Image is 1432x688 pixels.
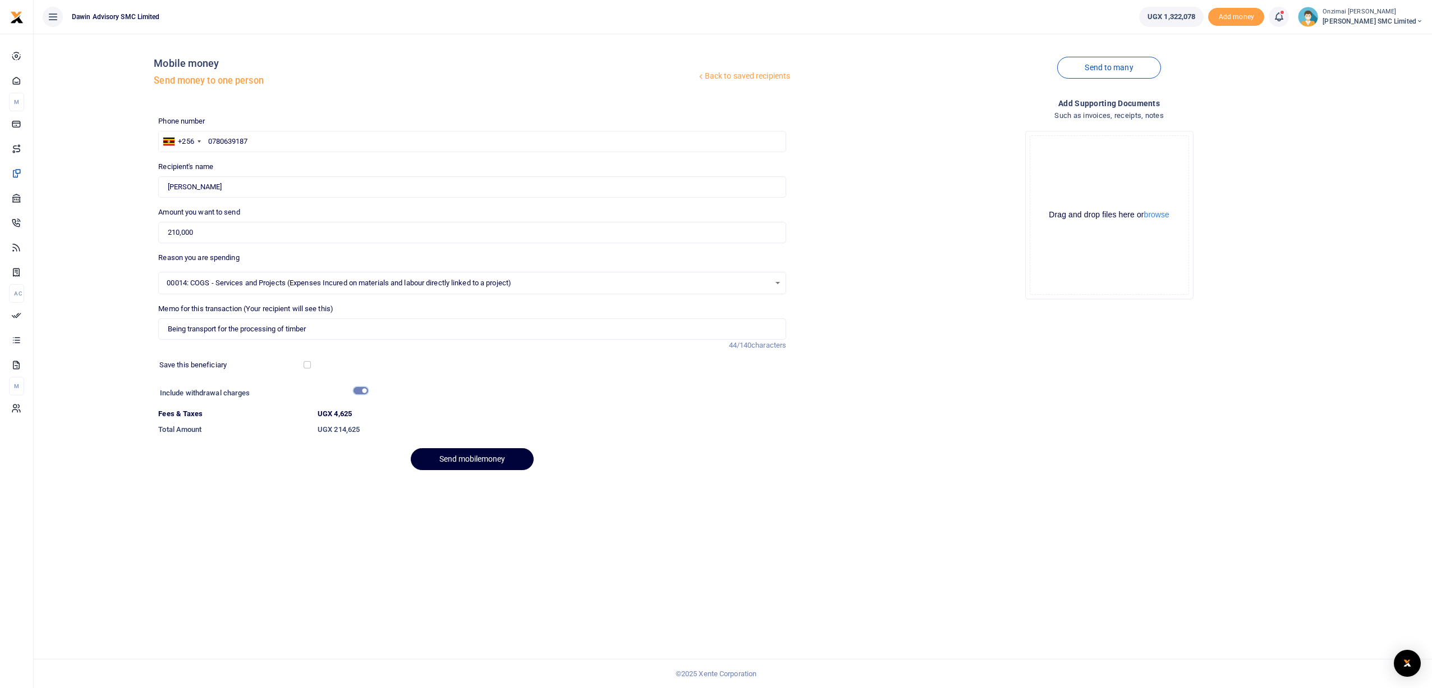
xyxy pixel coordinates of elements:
[9,377,24,395] li: M
[318,425,786,434] h6: UGX 214,625
[1323,16,1423,26] span: [PERSON_NAME] SMC Limited
[1057,57,1160,79] a: Send to many
[1394,650,1421,677] div: Open Intercom Messenger
[795,110,1423,122] h4: Such as invoices, receipts, notes
[158,425,309,434] h6: Total Amount
[10,12,24,21] a: logo-small logo-large logo-large
[1298,7,1423,27] a: profile-user Onzimai [PERSON_NAME] [PERSON_NAME] SMC Limited
[318,408,352,420] label: UGX 4,625
[1025,131,1194,299] div: File Uploader
[1298,7,1318,27] img: profile-user
[67,12,164,22] span: Dawin Advisory SMC Limited
[411,448,534,470] button: Send mobilemoney
[10,11,24,24] img: logo-small
[729,341,752,349] span: 44/140
[159,359,227,371] label: Save this beneficiary
[751,341,786,349] span: characters
[1323,7,1423,17] small: Onzimai [PERSON_NAME]
[1148,11,1195,22] span: UGX 1,322,078
[178,136,194,147] div: +256
[696,66,791,86] a: Back to saved recipients
[158,131,786,152] input: Enter phone number
[158,303,333,315] label: Memo for this transaction (Your recipient will see this)
[154,75,696,86] h5: Send money to one person
[154,408,313,420] dt: Fees & Taxes
[158,252,239,263] label: Reason you are spending
[1139,7,1204,27] a: UGX 1,322,078
[158,207,240,218] label: Amount you want to send
[167,277,770,289] span: 00014: COGS - Services and Projects (Expenses Incured on materials and labour directly linked to ...
[158,176,786,198] input: Loading name...
[158,116,205,127] label: Phone number
[1208,8,1264,26] li: Toup your wallet
[154,57,696,70] h4: Mobile money
[159,131,204,152] div: Uganda: +256
[158,161,213,172] label: Recipient's name
[9,284,24,303] li: Ac
[1030,209,1188,220] div: Drag and drop files here or
[1208,12,1264,20] a: Add money
[9,93,24,111] li: M
[1144,211,1169,218] button: browse
[160,389,362,398] h6: Include withdrawal charges
[158,318,786,340] input: Enter extra information
[1208,8,1264,26] span: Add money
[795,97,1423,110] h4: Add supporting Documents
[158,222,786,243] input: UGX
[1135,7,1208,27] li: Wallet ballance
